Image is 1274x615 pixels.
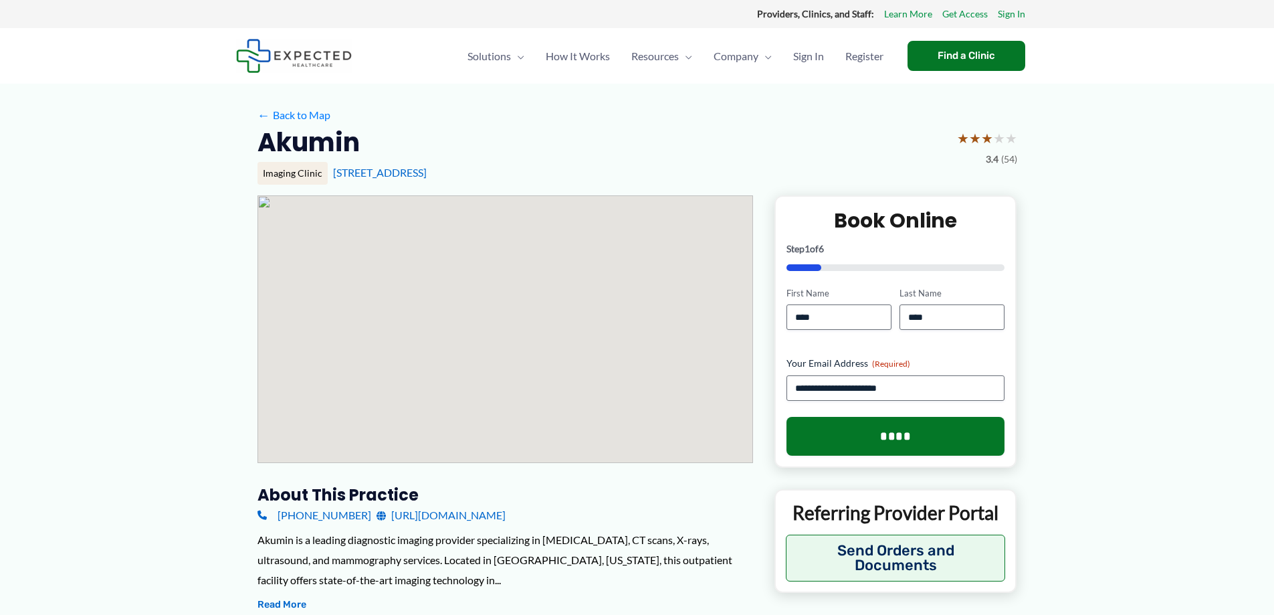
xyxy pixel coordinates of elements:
a: [PHONE_NUMBER] [257,505,371,525]
span: ★ [1005,126,1017,151]
span: Register [845,33,883,80]
nav: Primary Site Navigation [457,33,894,80]
a: ResourcesMenu Toggle [621,33,703,80]
img: Expected Healthcare Logo - side, dark font, small [236,39,352,73]
span: ← [257,108,270,121]
a: Learn More [884,5,932,23]
span: 3.4 [986,151,998,168]
a: Register [835,33,894,80]
a: Sign In [782,33,835,80]
label: First Name [786,287,891,300]
span: ★ [993,126,1005,151]
span: Resources [631,33,679,80]
a: Find a Clinic [908,41,1025,71]
button: Read More [257,597,306,613]
span: Solutions [467,33,511,80]
button: Send Orders and Documents [786,535,1006,582]
span: Sign In [793,33,824,80]
a: How It Works [535,33,621,80]
a: [STREET_ADDRESS] [333,166,427,179]
span: (54) [1001,151,1017,168]
a: ←Back to Map [257,105,330,125]
span: Menu Toggle [758,33,772,80]
span: 1 [805,243,810,254]
p: Step of [786,244,1005,254]
span: 6 [819,243,824,254]
span: Menu Toggle [511,33,524,80]
a: SolutionsMenu Toggle [457,33,535,80]
a: CompanyMenu Toggle [703,33,782,80]
a: [URL][DOMAIN_NAME] [377,505,506,525]
div: Akumin is a leading diagnostic imaging provider specializing in [MEDICAL_DATA], CT scans, X-rays,... [257,530,753,590]
a: Sign In [998,5,1025,23]
h3: About this practice [257,485,753,505]
strong: Providers, Clinics, and Staff: [757,8,874,19]
span: Company [714,33,758,80]
span: ★ [957,126,969,151]
div: Imaging Clinic [257,162,328,185]
p: Referring Provider Portal [786,501,1006,525]
a: Get Access [942,5,988,23]
span: Menu Toggle [679,33,692,80]
label: Your Email Address [786,357,1005,370]
label: Last Name [899,287,1004,300]
span: How It Works [546,33,610,80]
span: ★ [969,126,981,151]
span: (Required) [872,359,910,369]
h2: Book Online [786,207,1005,234]
h2: Akumin [257,126,360,159]
span: ★ [981,126,993,151]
